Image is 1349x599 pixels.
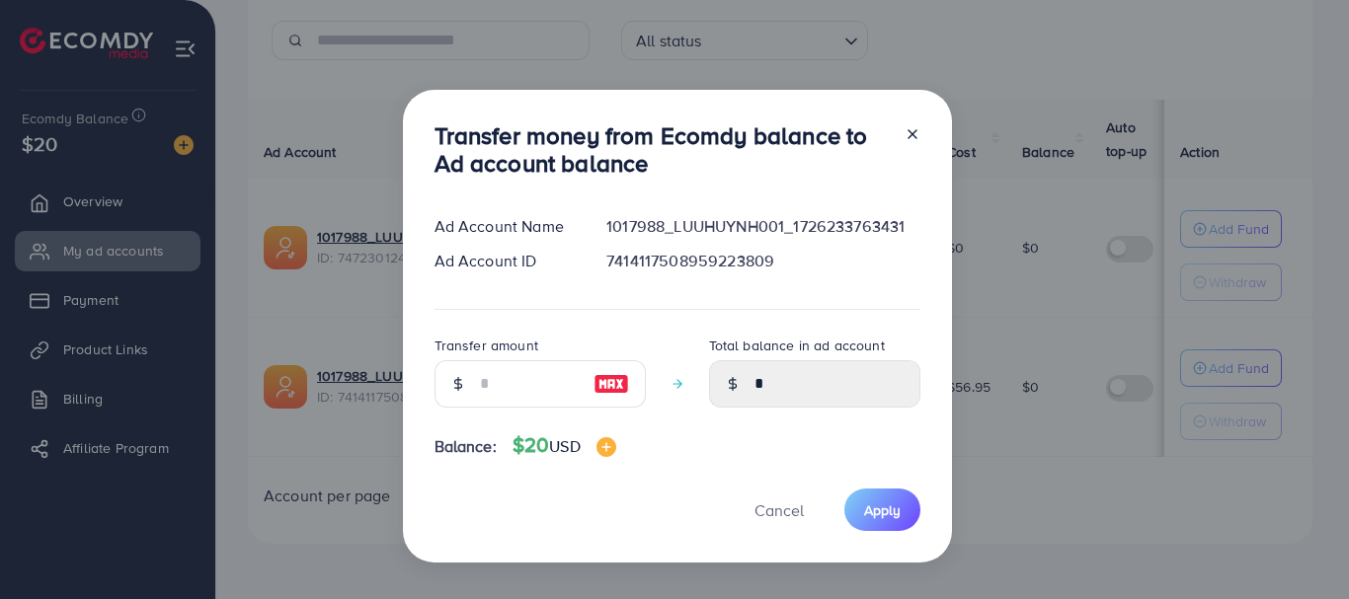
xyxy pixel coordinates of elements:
span: Balance: [435,435,497,458]
label: Total balance in ad account [709,336,885,355]
button: Apply [844,488,920,531]
span: Apply [864,500,901,520]
h4: $20 [513,433,616,458]
div: Ad Account Name [419,215,592,238]
iframe: Chat [1265,510,1334,584]
img: image [596,437,616,457]
div: 1017988_LUUHUYNH001_1726233763431 [591,215,935,238]
label: Transfer amount [435,336,538,355]
img: image [594,372,629,396]
h3: Transfer money from Ecomdy balance to Ad account balance [435,121,889,179]
div: Ad Account ID [419,250,592,272]
button: Cancel [730,488,829,531]
span: USD [549,435,580,457]
span: Cancel [754,499,804,521]
div: 7414117508959223809 [591,250,935,272]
